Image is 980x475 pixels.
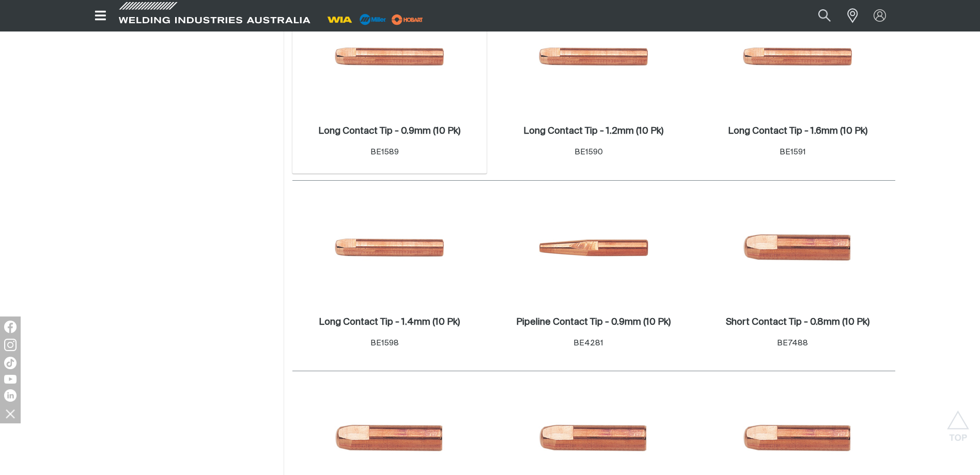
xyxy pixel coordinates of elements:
button: Search products [807,4,842,27]
h2: Pipeline Contact Tip - 0.9mm (10 Pk) [516,318,671,327]
h2: Long Contact Tip - 1.6mm (10 Pk) [728,126,867,136]
span: BE7488 [777,339,808,347]
a: Pipeline Contact Tip - 0.9mm (10 Pk) [516,316,671,328]
img: TikTok [4,357,17,369]
img: Long Contact Tip - 0.9mm (10 Pk) [334,3,445,114]
h2: Short Contact Tip - 0.8mm (10 Pk) [726,318,869,327]
img: Long Contact Tip - 1.2mm (10 Pk) [538,3,649,114]
img: Pipeline Contact Tip - 0.9mm (10 Pk) [538,194,649,305]
h2: Long Contact Tip - 1.2mm (10 Pk) [523,126,663,136]
img: hide socials [2,405,19,422]
span: BE1589 [370,148,399,156]
img: Long Contact Tip - 1.6mm (10 Pk) [742,3,853,114]
span: BE1598 [370,339,399,347]
h2: Long Contact Tip - 1.4mm (10 Pk) [319,318,460,327]
img: Short Contact Tip - 0.8mm (10 Pk) [742,194,853,305]
a: Short Contact Tip - 0.8mm (10 Pk) [726,316,869,328]
a: miller [388,15,426,23]
span: BE1591 [780,148,806,156]
img: Long Contact Tip - 1.4mm (10 Pk) [334,194,445,305]
a: Long Contact Tip - 1.2mm (10 Pk) [523,125,663,137]
img: YouTube [4,375,17,384]
img: Instagram [4,339,17,351]
img: Facebook [4,321,17,333]
button: Scroll to top [946,410,970,434]
a: Long Contact Tip - 1.6mm (10 Pk) [728,125,867,137]
a: Long Contact Tip - 1.4mm (10 Pk) [319,316,460,328]
h2: Long Contact Tip - 0.9mm (10 Pk) [318,126,460,136]
input: Product name or item number... [794,4,842,27]
span: BE4281 [573,339,603,347]
img: LinkedIn [4,389,17,402]
a: Long Contact Tip - 0.9mm (10 Pk) [318,125,460,137]
img: miller [388,12,426,27]
span: BE1590 [574,148,603,156]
